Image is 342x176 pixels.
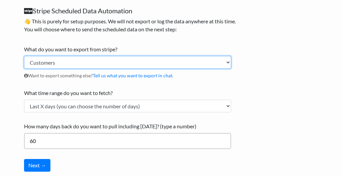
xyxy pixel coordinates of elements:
[24,7,238,15] h5: Stripe Scheduled Data Automation
[24,122,231,130] label: How many days back do you want to pull including [DATE]? (type a number)
[309,143,334,168] iframe: Drift Widget Chat Controller
[24,89,231,97] label: What time range do you want to fetch?
[24,17,238,33] p: 👋 This is purely for setup purposes. We will not export or log the data anywhere at this time. Yo...
[24,45,231,53] label: What do you want to export from stripe?
[93,73,173,78] a: Tell us what you want to export in chat.
[24,159,50,172] button: Next →
[24,69,231,79] p: Want to export something else?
